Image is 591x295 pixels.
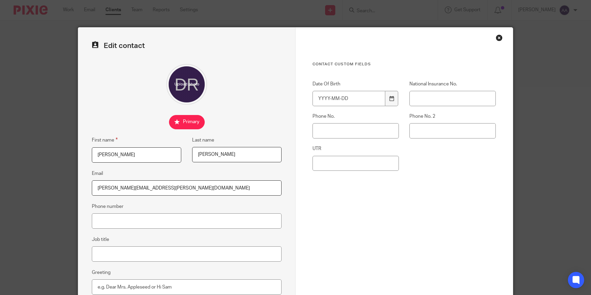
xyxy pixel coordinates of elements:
[313,145,399,152] label: UTR
[313,91,385,106] input: YYYY-MM-DD
[409,113,496,120] label: Phone No. 2
[92,136,118,144] label: First name
[313,113,399,120] label: Phone No.
[92,279,282,295] input: e.g. Dear Mrs. Appleseed or Hi Sam
[409,81,496,87] label: National Insurance No.
[496,34,503,41] div: Close this dialog window
[92,41,282,50] h2: Edit contact
[92,203,123,210] label: Phone number
[313,62,496,67] h3: Contact Custom fields
[192,137,214,144] label: Last name
[92,236,109,243] label: Job title
[92,269,111,276] label: Greeting
[92,170,103,177] label: Email
[313,81,399,87] label: Date Of Birth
